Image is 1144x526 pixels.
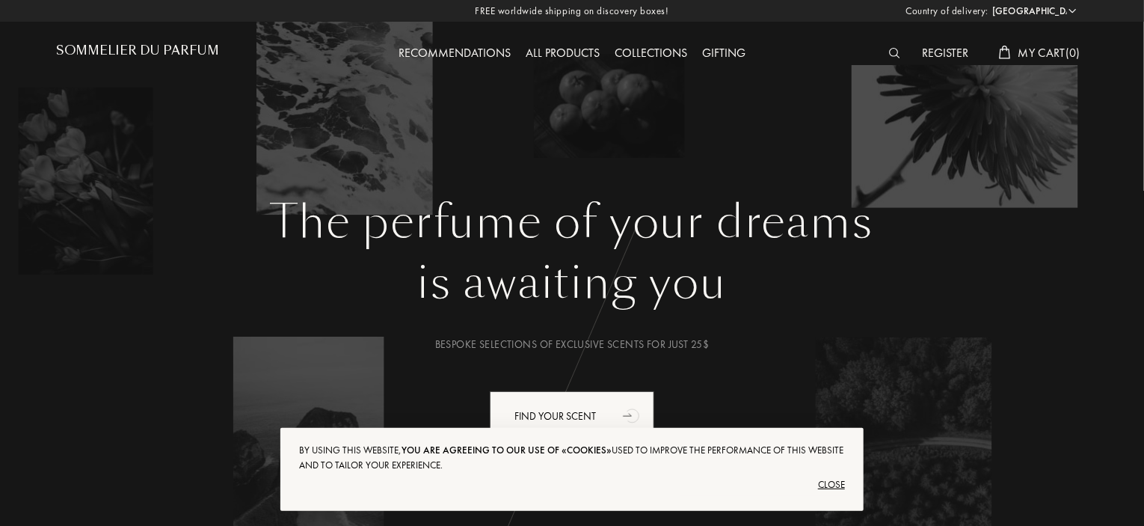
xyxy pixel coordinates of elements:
[391,44,518,64] div: Recommendations
[479,391,665,441] a: Find your scentanimation
[695,44,753,64] div: Gifting
[490,391,654,441] div: Find your scent
[695,45,753,61] a: Gifting
[67,249,1077,316] div: is awaiting you
[607,44,695,64] div: Collections
[299,473,845,497] div: Close
[889,48,900,58] img: search_icn_white.svg
[607,45,695,61] a: Collections
[915,44,977,64] div: Register
[915,45,977,61] a: Register
[67,337,1077,352] div: Bespoke selections of exclusive scents for just 25$
[402,444,612,456] span: you are agreeing to our use of «cookies»
[391,45,518,61] a: Recommendations
[299,443,845,473] div: By using this website, used to improve the performance of this website and to tailor your experie...
[56,43,219,64] a: Sommelier du Parfum
[618,400,648,430] div: animation
[999,46,1011,59] img: cart_white.svg
[906,4,988,19] span: Country of delivery:
[67,195,1077,249] h1: The perfume of your dreams
[1018,45,1080,61] span: My Cart ( 0 )
[56,43,219,58] h1: Sommelier du Parfum
[518,45,607,61] a: All products
[518,44,607,64] div: All products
